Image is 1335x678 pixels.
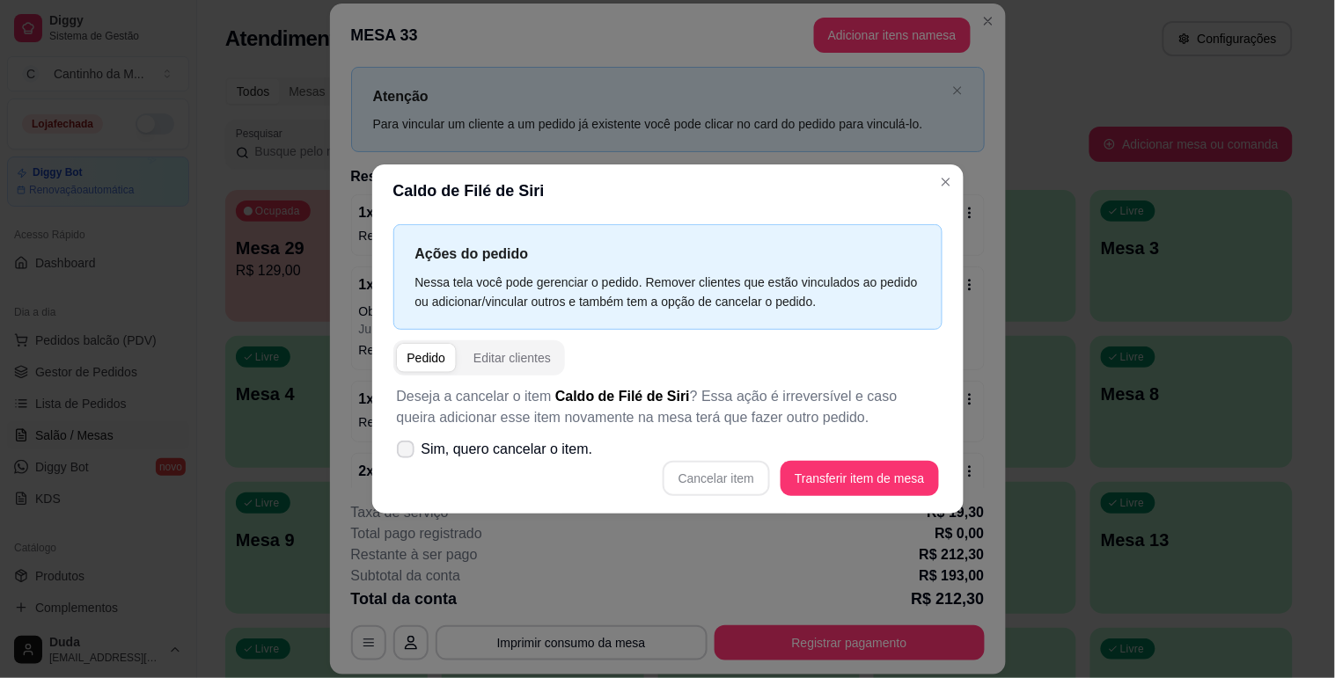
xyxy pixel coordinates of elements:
span: Caldo de Filé de Siri [555,389,690,404]
div: Pedido [407,349,446,367]
div: Nessa tela você pode gerenciar o pedido. Remover clientes que estão vinculados ao pedido ou adici... [415,273,921,311]
button: Close [932,168,960,196]
header: Caldo de Filé de Siri [372,164,964,217]
p: Ações do pedido [415,243,921,265]
p: Deseja a cancelar o item ? Essa ação é irreversível e caso queira adicionar esse item novamente n... [397,386,939,428]
span: Sim, quero cancelar o item. [422,439,593,460]
div: Editar clientes [473,349,551,367]
button: Transferir item de mesa [781,461,938,496]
